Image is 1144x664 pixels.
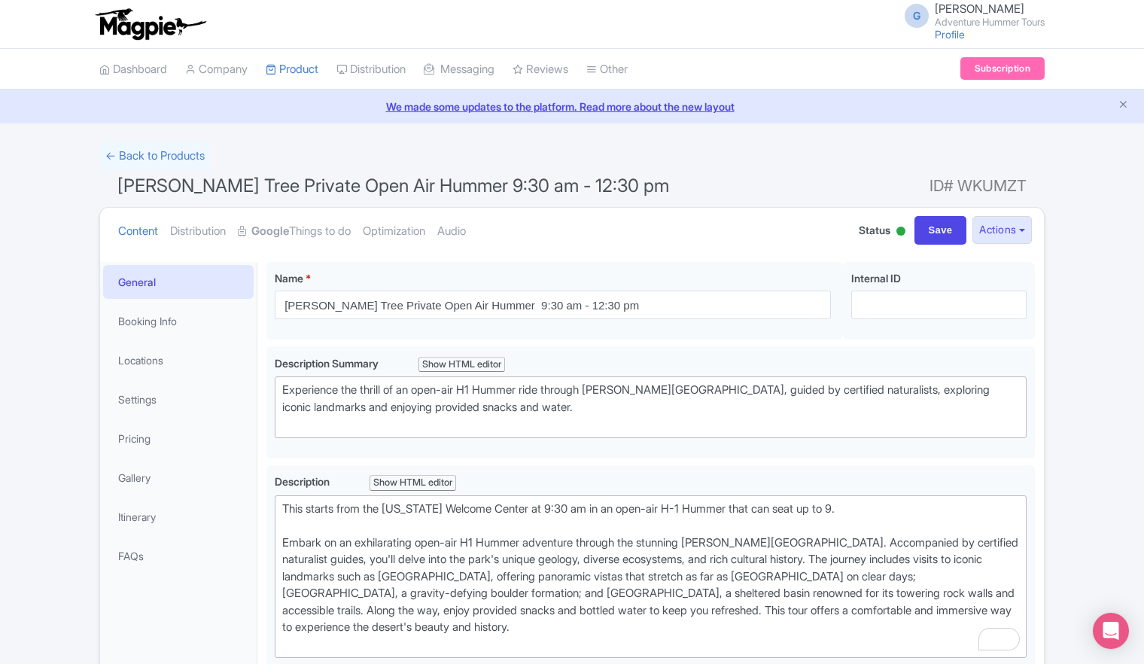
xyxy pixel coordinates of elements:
[972,216,1032,244] button: Actions
[418,357,505,373] div: Show HTML editor
[103,304,254,338] a: Booking Info
[960,57,1045,80] a: Subscription
[103,461,254,495] a: Gallery
[103,500,254,534] a: Itinerary
[893,221,908,244] div: Active
[275,475,332,488] span: Description
[935,17,1045,27] small: Adventure Hummer Tours
[282,501,1019,653] div: This starts from the [US_STATE] Welcome Center at 9:30 am in an open-air H-1 Hummer that can seat...
[513,49,568,90] a: Reviews
[103,382,254,416] a: Settings
[9,99,1135,114] a: We made some updates to the platform. Read more about the new layout
[99,49,167,90] a: Dashboard
[275,357,381,370] span: Description Summary
[103,422,254,455] a: Pricing
[170,208,226,255] a: Distribution
[266,49,318,90] a: Product
[935,28,965,41] a: Profile
[896,3,1045,27] a: G [PERSON_NAME] Adventure Hummer Tours
[935,2,1024,16] span: [PERSON_NAME]
[437,208,466,255] a: Audio
[586,49,628,90] a: Other
[851,272,901,285] span: Internal ID
[282,382,1019,433] div: Experience the thrill of an open-air H1 Hummer ride through [PERSON_NAME][GEOGRAPHIC_DATA], guide...
[92,8,208,41] img: logo-ab69f6fb50320c5b225c76a69d11143b.png
[336,49,406,90] a: Distribution
[117,175,669,196] span: [PERSON_NAME] Tree Private Open Air Hummer 9:30 am - 12:30 pm
[99,142,211,171] a: ← Back to Products
[914,216,967,245] input: Save
[275,272,303,285] span: Name
[185,49,248,90] a: Company
[118,208,158,255] a: Content
[905,4,929,28] span: G
[1093,613,1129,649] div: Open Intercom Messenger
[1118,97,1129,114] button: Close announcement
[103,539,254,573] a: FAQs
[103,265,254,299] a: General
[929,171,1027,201] span: ID# WKUMZT
[859,222,890,238] span: Status
[424,49,494,90] a: Messaging
[251,223,289,240] strong: Google
[363,208,425,255] a: Optimization
[103,343,254,377] a: Locations
[238,208,351,255] a: GoogleThings to do
[370,475,456,491] div: Show HTML editor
